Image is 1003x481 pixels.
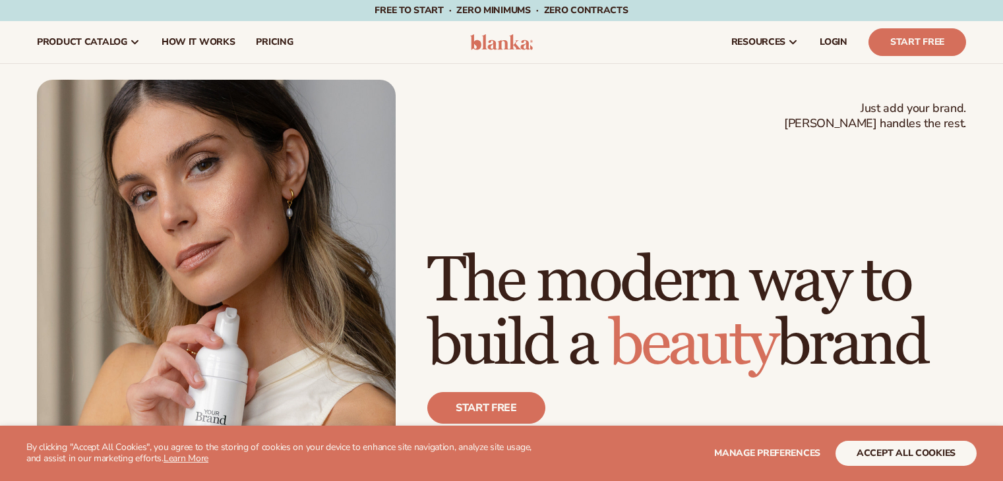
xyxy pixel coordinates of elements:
[868,28,966,56] a: Start Free
[164,452,208,465] a: Learn More
[731,37,785,47] span: resources
[245,21,303,63] a: pricing
[151,21,246,63] a: How It Works
[609,306,776,383] span: beauty
[427,250,966,376] h1: The modern way to build a brand
[809,21,858,63] a: LOGIN
[37,37,127,47] span: product catalog
[26,442,547,465] p: By clicking "Accept All Cookies", you agree to the storing of cookies on your device to enhance s...
[26,21,151,63] a: product catalog
[256,37,293,47] span: pricing
[820,37,847,47] span: LOGIN
[714,447,820,459] span: Manage preferences
[721,21,809,63] a: resources
[784,101,966,132] span: Just add your brand. [PERSON_NAME] handles the rest.
[836,441,977,466] button: accept all cookies
[375,4,628,16] span: Free to start · ZERO minimums · ZERO contracts
[162,37,235,47] span: How It Works
[470,34,533,50] img: logo
[427,392,545,424] a: Start free
[714,441,820,466] button: Manage preferences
